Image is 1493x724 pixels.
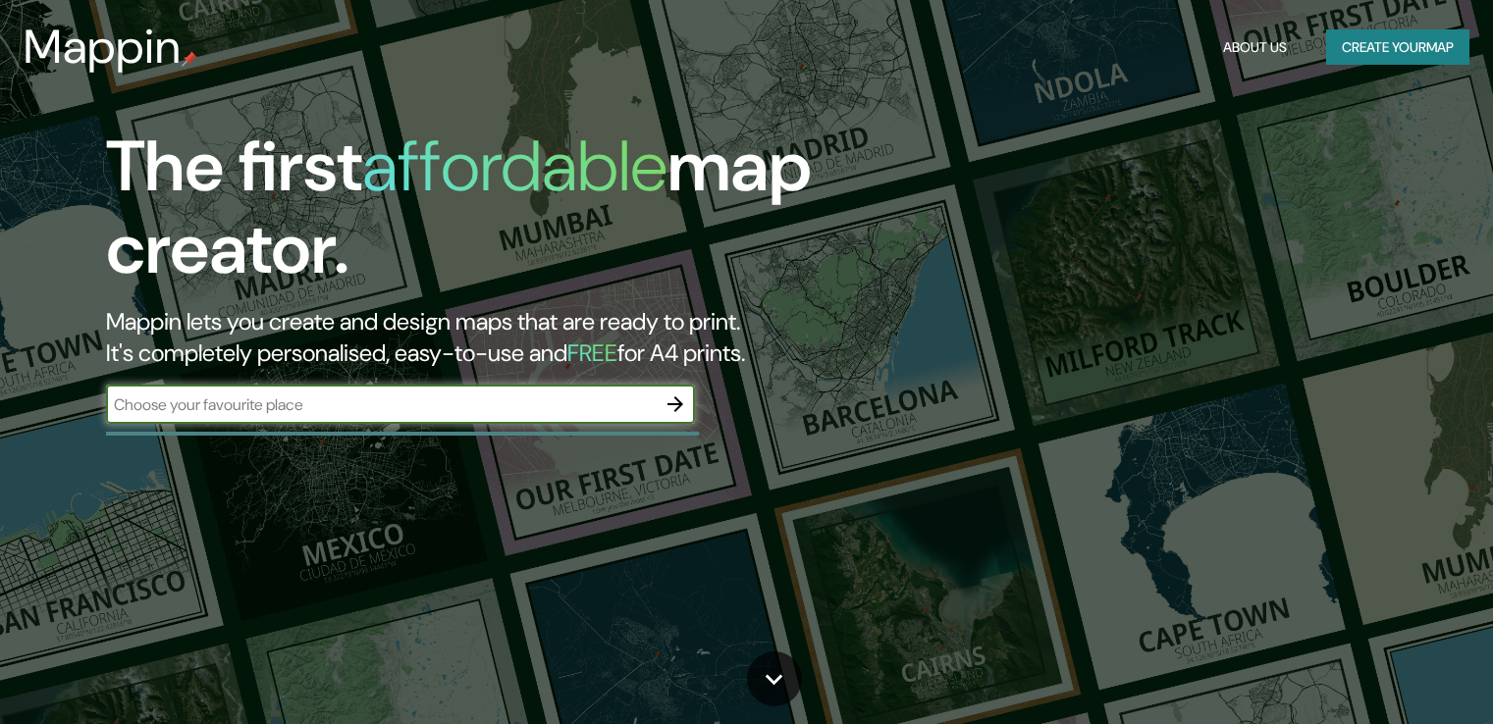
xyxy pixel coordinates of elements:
button: Create yourmap [1326,29,1469,66]
img: mappin-pin [182,51,197,67]
iframe: Help widget launcher [1318,647,1471,702]
h5: FREE [567,337,617,368]
h2: Mappin lets you create and design maps that are ready to print. It's completely personalised, eas... [106,306,853,369]
button: About Us [1215,29,1295,66]
h1: affordable [362,121,667,212]
input: Choose your favourite place [106,393,656,416]
h3: Mappin [24,20,182,75]
h1: The first map creator. [106,126,853,306]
